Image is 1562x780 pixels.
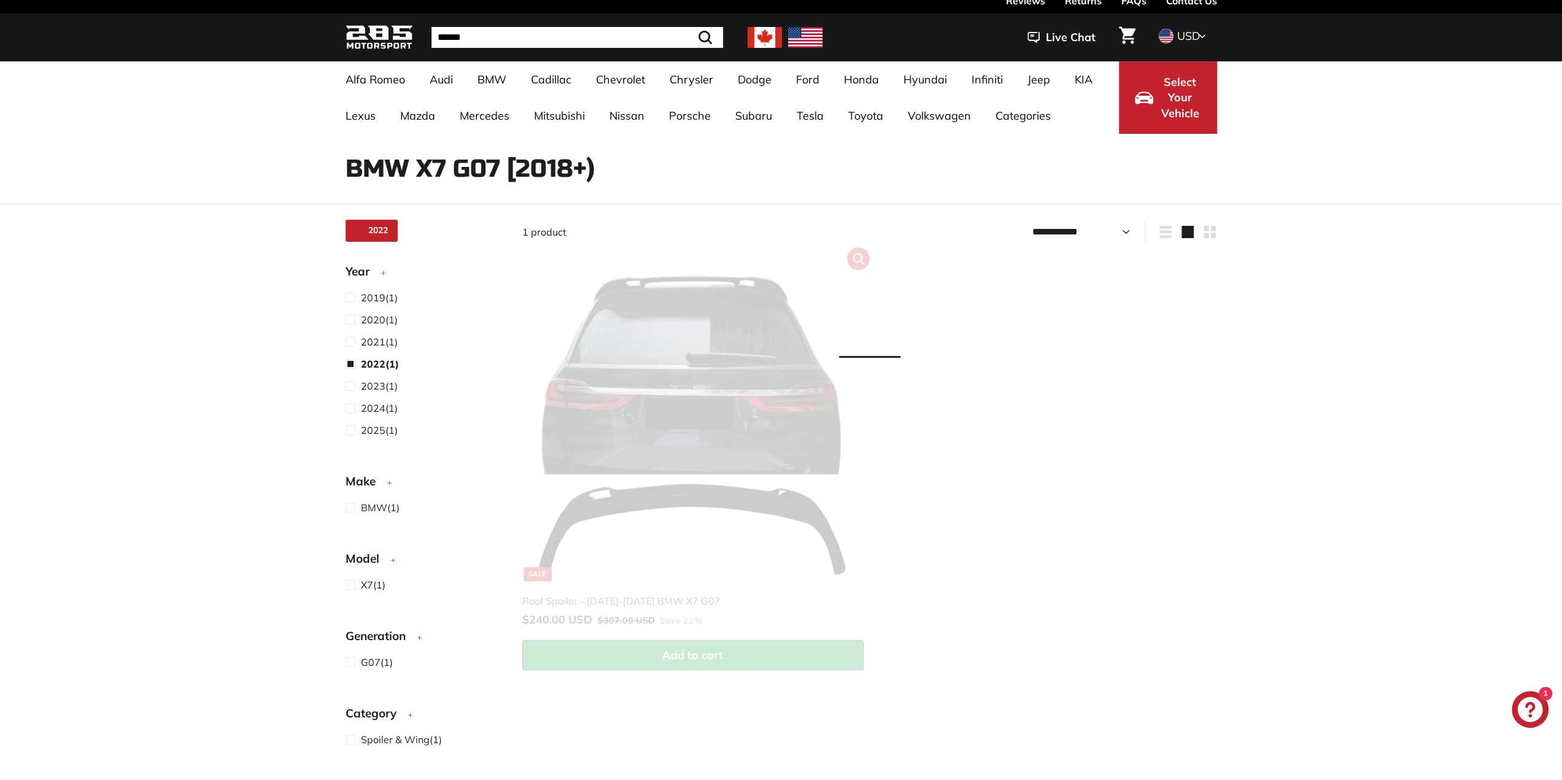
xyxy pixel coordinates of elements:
span: (1) [361,732,442,747]
a: Sale bmw spoiler Roof Spoiler - [DATE]-[DATE] BMW X7 G07 Save 22% [522,253,864,640]
button: Select Your Vehicle [1119,61,1217,134]
a: Alfa Romeo [333,61,417,98]
img: Logo_285_Motorsport_areodynamics_components [346,23,413,52]
span: $307.00 USD [598,615,655,626]
span: Year [346,263,379,280]
span: Category [346,705,406,722]
a: Chrysler [657,61,725,98]
span: $240.00 USD [522,612,592,627]
a: Porsche [657,98,723,134]
span: 2024 [361,402,385,414]
a: Volkswagen [895,98,983,134]
a: Subaru [723,98,784,134]
span: (1) [361,401,398,415]
a: Hyundai [891,61,959,98]
a: Ford [784,61,832,98]
a: Nissan [597,98,657,134]
span: (1) [361,379,398,393]
span: (1) [361,334,398,349]
a: Chevrolet [584,61,657,98]
h1: BMW X7 G07 [2018+) [346,155,1217,182]
span: Add to cart [662,648,723,662]
button: Make [346,469,503,500]
img: bmw spoiler [536,267,849,581]
a: KIA [1062,61,1105,98]
a: 2022 [346,220,398,242]
a: Infiniti [959,61,1015,98]
a: Audi [417,61,465,98]
span: X7 [361,579,373,591]
span: 2022 [361,358,385,370]
span: Save 22% [660,614,702,628]
span: (1) [361,312,398,327]
span: 2019 [361,292,385,304]
span: Model [346,550,389,568]
span: 2025 [361,424,385,436]
span: 2020 [361,314,385,326]
div: Sale [524,567,552,581]
button: Add to cart [522,640,864,671]
a: Mercedes [447,98,522,134]
a: Lexus [333,98,388,134]
a: BMW [465,61,519,98]
a: Cart [1112,17,1143,58]
a: Tesla [784,98,836,134]
button: Category [346,701,503,732]
a: Jeep [1015,61,1062,98]
span: G07 [361,656,381,668]
span: Select Your Vehicle [1159,74,1201,122]
span: USD [1177,29,1200,43]
span: (1) [361,423,398,438]
inbox-online-store-chat: Shopify online store chat [1508,691,1552,731]
a: Cadillac [519,61,584,98]
button: Year [346,259,503,290]
input: Search [431,27,723,48]
button: Generation [346,624,503,654]
a: Mitsubishi [522,98,597,134]
div: Roof Spoiler - [DATE]-[DATE] BMW X7 G07 [522,593,851,608]
div: 1 product [522,225,870,239]
span: (1) [361,655,393,670]
span: (1) [361,577,385,592]
span: (1) [361,290,398,305]
span: (1) [361,500,400,515]
button: Model [346,546,503,577]
span: BMW [361,501,387,514]
span: Live Chat [1046,29,1096,45]
span: Make [346,473,385,490]
span: 2023 [361,380,385,392]
span: Generation [346,627,415,645]
a: Mazda [388,98,447,134]
span: 2021 [361,336,385,348]
a: Dodge [725,61,784,98]
span: (1) [361,357,399,371]
a: Categories [983,98,1063,134]
a: Honda [832,61,891,98]
a: Toyota [836,98,895,134]
span: Spoiler & Wing [361,733,430,746]
button: Live Chat [1011,22,1112,53]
